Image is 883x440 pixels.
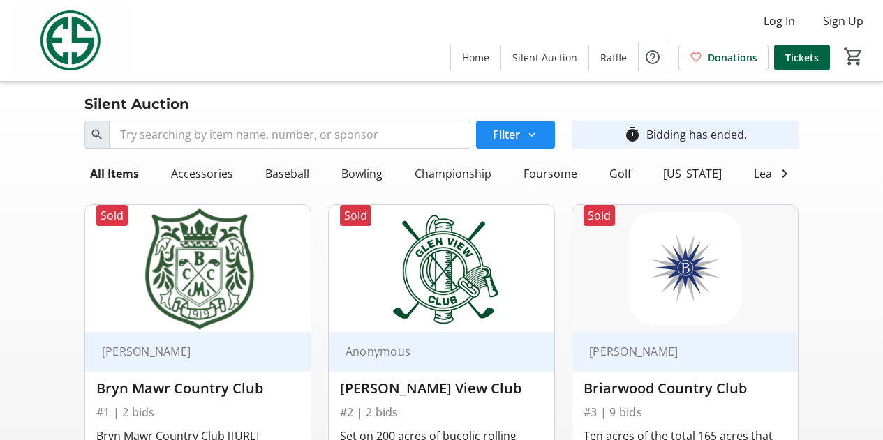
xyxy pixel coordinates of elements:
div: Briarwood Country Club [584,380,787,397]
div: All Items [84,160,144,188]
span: Tickets [785,50,819,65]
div: #1 | 2 bids [96,402,299,422]
div: Baseball [260,160,315,188]
a: Home [451,45,500,70]
span: Log In [764,13,795,29]
div: [PERSON_NAME] [96,344,283,358]
img: Glen View Club [329,205,554,332]
div: Bryn Mawr Country Club [96,380,299,397]
div: #2 | 2 bids [340,402,543,422]
div: Silent Auction [76,93,198,115]
button: Log In [752,10,806,32]
div: Anonymous [340,344,526,358]
button: Cart [841,44,866,69]
div: Bowling [336,160,388,188]
span: Filter [493,126,520,143]
div: Accessories [165,160,239,188]
a: Silent Auction [501,45,588,70]
button: Help [639,43,667,71]
span: Silent Auction [512,50,577,65]
img: Bryn Mawr Country Club [85,205,311,332]
span: Sign Up [823,13,863,29]
mat-icon: timer_outline [624,126,641,143]
div: Sold [340,205,371,226]
div: Sold [96,205,128,226]
a: Tickets [774,45,830,70]
img: Briarwood Country Club [572,205,798,332]
div: [US_STATE] [658,160,727,188]
div: #3 | 9 bids [584,402,787,422]
button: Sign Up [812,10,875,32]
div: Championship [409,160,497,188]
span: Donations [708,50,757,65]
div: Foursome [518,160,583,188]
input: Try searching by item name, number, or sponsor [109,121,470,149]
a: Raffle [589,45,638,70]
div: Sold [584,205,615,226]
div: [PERSON_NAME] [584,344,770,358]
div: Learning [748,160,806,188]
span: Raffle [600,50,627,65]
div: Golf [604,160,637,188]
div: [PERSON_NAME] View Club [340,380,543,397]
div: Bidding has ended. [646,126,747,143]
button: Filter [476,121,555,149]
span: Home [462,50,489,65]
a: Donations [678,45,769,70]
img: Evans Scholars Foundation's Logo [8,6,133,75]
